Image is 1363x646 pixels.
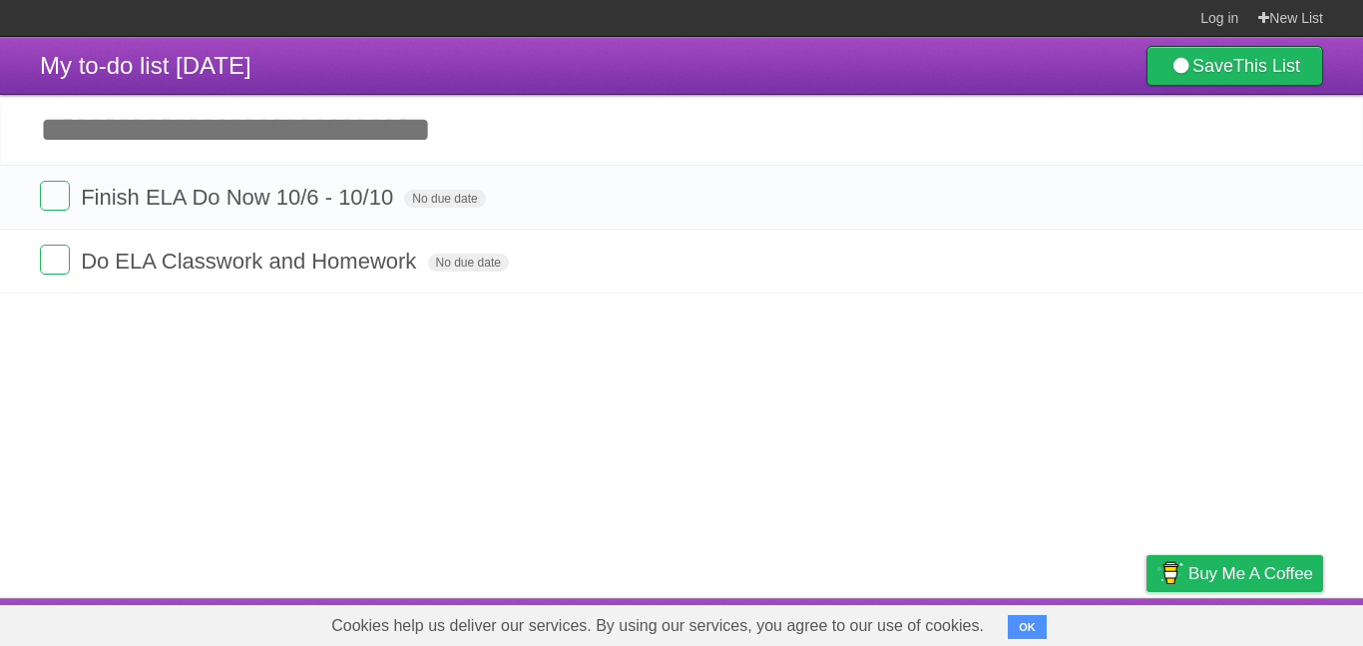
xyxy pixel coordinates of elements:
label: Done [40,245,70,275]
span: Cookies help us deliver our services. By using our services, you agree to our use of cookies. [311,606,1004,646]
a: Terms [1053,603,1097,641]
span: Buy me a coffee [1188,556,1313,591]
b: This List [1233,56,1300,76]
span: No due date [404,190,485,208]
a: Buy me a coffee [1146,555,1323,592]
a: SaveThis List [1146,46,1323,86]
a: Suggest a feature [1197,603,1323,641]
img: Buy me a coffee [1156,556,1183,590]
button: OK [1008,615,1047,639]
a: Developers [947,603,1028,641]
span: No due date [428,254,509,272]
span: Do ELA Classwork and Homework [81,249,421,274]
span: Finish ELA Do Now 10/6 - 10/10 [81,185,398,210]
label: Done [40,181,70,211]
a: About [881,603,923,641]
a: Privacy [1121,603,1172,641]
span: My to-do list [DATE] [40,52,251,79]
